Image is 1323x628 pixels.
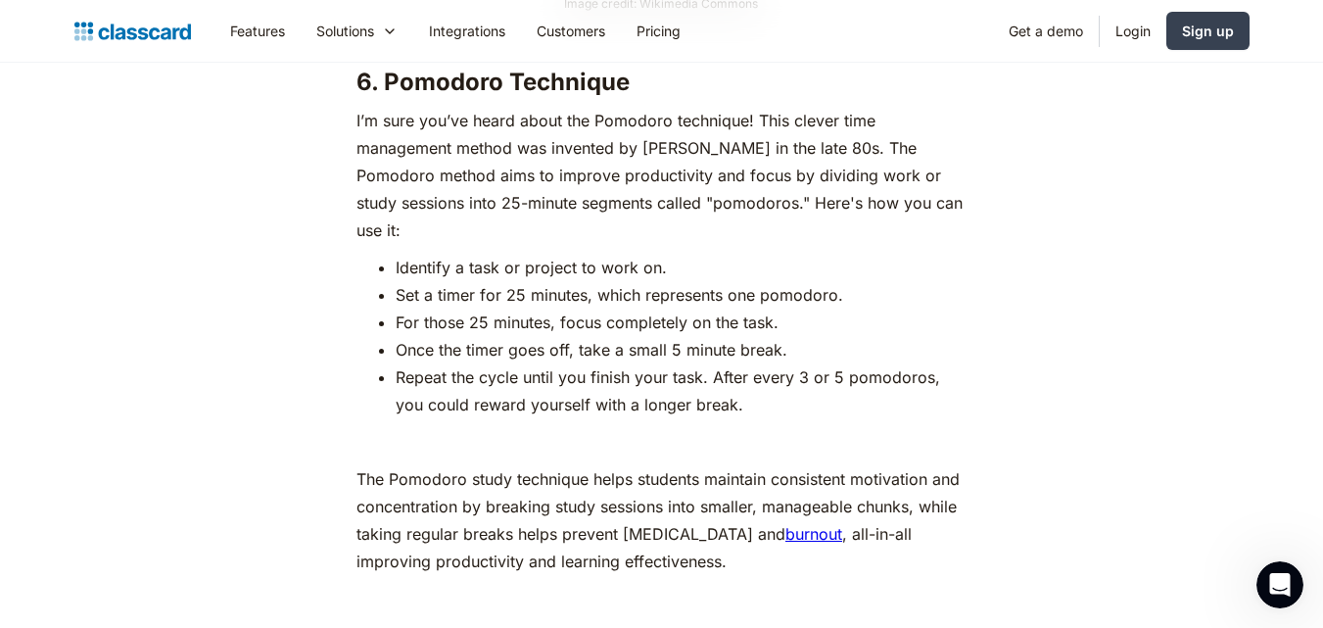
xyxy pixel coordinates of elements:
li: Repeat the cycle until you finish your task. After every 3 or 5 pomodoros, you could reward yours... [396,363,967,418]
li: Once the timer goes off, take a small 5 minute break. [396,336,967,363]
li: For those 25 minutes, focus completely on the task. [396,309,967,336]
div: Solutions [301,9,413,53]
a: Customers [521,9,621,53]
p: The Pomodoro study technique helps students maintain consistent motivation and concentration by b... [356,465,967,575]
iframe: Intercom live chat [1256,561,1303,608]
a: Get a demo [993,9,1099,53]
a: home [74,18,191,45]
p: I’m sure you’ve heard about the Pomodoro technique! This clever time management method was invent... [356,107,967,244]
a: Login [1100,9,1166,53]
a: Features [214,9,301,53]
a: Sign up [1166,12,1250,50]
div: Sign up [1182,21,1234,41]
li: Set a timer for 25 minutes, which represents one pomodoro. [396,281,967,309]
div: Solutions [316,21,374,41]
a: burnout [785,524,842,544]
h3: 6. Pomodoro Technique [356,68,967,97]
a: Integrations [413,9,521,53]
p: ‍ [356,428,967,456]
a: Pricing [621,9,696,53]
li: Identify a task or project to work on. [396,254,967,281]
